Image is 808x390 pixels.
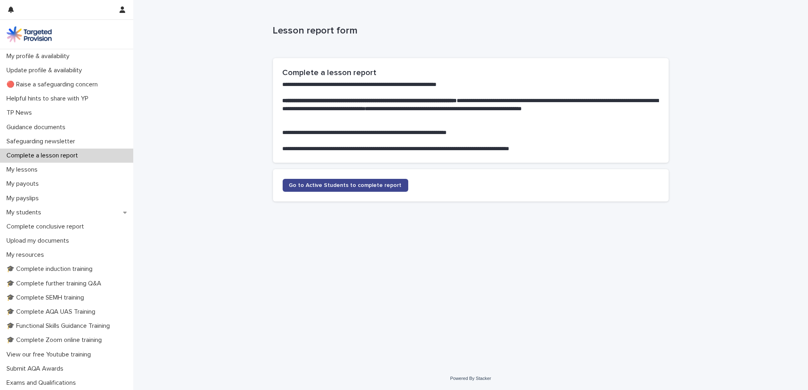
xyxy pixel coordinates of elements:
p: Safeguarding newsletter [3,138,82,145]
p: 🎓 Complete AQA UAS Training [3,308,102,316]
p: 🎓 Complete further training Q&A [3,280,108,287]
p: Guidance documents [3,124,72,131]
a: Powered By Stacker [450,376,491,381]
p: My profile & availability [3,52,76,60]
p: Exams and Qualifications [3,379,82,387]
p: 🎓 Complete SEMH training [3,294,90,302]
p: Complete a lesson report [3,152,84,159]
p: Update profile & availability [3,67,88,74]
p: 🔴 Raise a safeguarding concern [3,81,104,88]
p: 🎓 Complete Zoom online training [3,336,108,344]
img: M5nRWzHhSzIhMunXDL62 [6,26,52,42]
p: My payouts [3,180,45,188]
p: TP News [3,109,38,117]
p: 🎓 Functional Skills Guidance Training [3,322,116,330]
p: 🎓 Complete induction training [3,265,99,273]
p: Helpful hints to share with YP [3,95,95,103]
p: Lesson report form [273,25,665,37]
p: Submit AQA Awards [3,365,70,373]
p: My payslips [3,195,45,202]
p: My resources [3,251,50,259]
p: My students [3,209,48,216]
p: My lessons [3,166,44,174]
span: Go to Active Students to complete report [289,182,402,188]
a: Go to Active Students to complete report [283,179,408,192]
p: Complete conclusive report [3,223,90,231]
p: Upload my documents [3,237,76,245]
h2: Complete a lesson report [283,68,659,78]
p: View our free Youtube training [3,351,97,359]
